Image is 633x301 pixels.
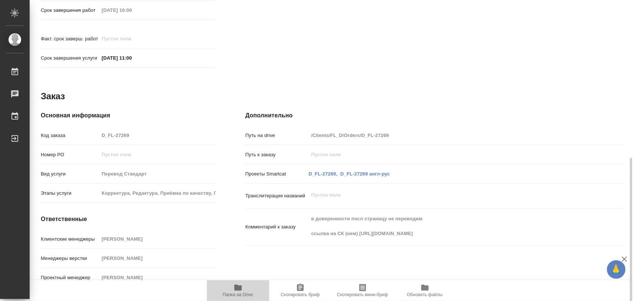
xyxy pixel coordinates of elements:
[607,260,626,279] button: 🙏
[407,292,443,297] span: Обновить файлы
[41,54,99,62] p: Срок завершения услуги
[245,111,625,120] h4: Дополнительно
[41,151,99,158] p: Номер РО
[99,130,215,141] input: Пустое поле
[281,292,320,297] span: Скопировать бриф
[223,292,253,297] span: Папка на Drive
[309,213,593,240] textarea: в доверенности посл страницу не переводим ссылка на СК (нем) [URL][DOMAIN_NAME]
[41,90,65,102] h2: Заказ
[610,262,623,277] span: 🙏
[337,292,388,297] span: Скопировать мини-бриф
[99,53,164,63] input: ✎ Введи что-нибудь
[245,151,309,158] p: Путь к заказу
[245,132,309,139] p: Путь на drive
[99,188,215,198] input: Пустое поле
[309,149,593,160] input: Пустое поле
[99,149,215,160] input: Пустое поле
[245,223,309,231] p: Комментарий к заказу
[99,5,164,16] input: Пустое поле
[41,190,99,197] p: Этапы услуги
[332,280,394,301] button: Скопировать мини-бриф
[269,280,332,301] button: Скопировать бриф
[99,272,215,283] input: Пустое поле
[99,253,215,264] input: Пустое поле
[41,35,99,43] p: Факт. срок заверш. работ
[41,7,99,14] p: Срок завершения работ
[41,235,99,243] p: Клиентские менеджеры
[309,130,593,141] input: Пустое поле
[99,33,164,44] input: Пустое поле
[207,280,269,301] button: Папка на Drive
[99,168,215,179] input: Пустое поле
[41,215,216,224] h4: Ответственные
[394,280,456,301] button: Обновить файлы
[245,170,309,178] p: Проекты Smartcat
[41,170,99,178] p: Вид услуги
[41,255,99,262] p: Менеджеры верстки
[41,274,99,281] p: Проектный менеджер
[245,192,309,200] p: Транслитерация названий
[340,171,390,177] a: D_FL-27269 англ-рус
[99,234,215,244] input: Пустое поле
[309,171,337,177] a: D_FL-27269,
[41,111,216,120] h4: Основная информация
[41,132,99,139] p: Код заказа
